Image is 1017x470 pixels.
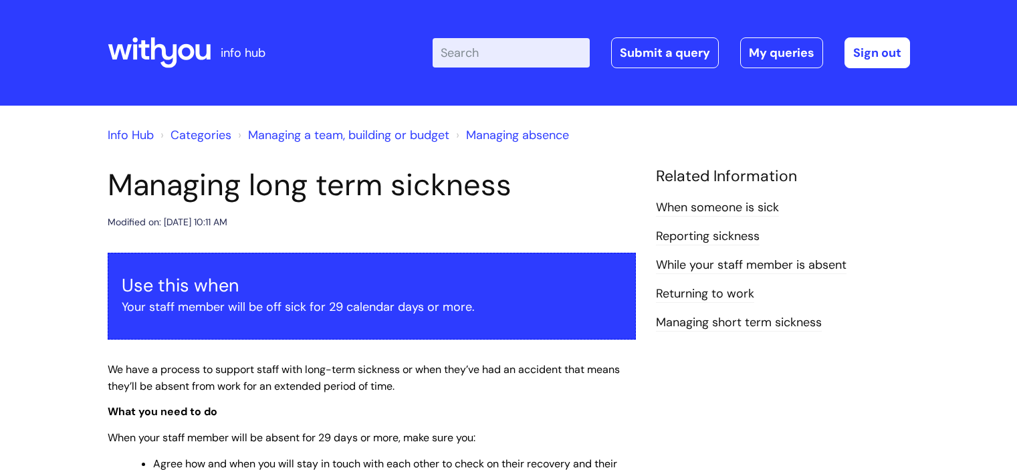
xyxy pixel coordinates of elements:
li: Managing absence [453,124,569,146]
a: Categories [171,127,231,143]
a: Info Hub [108,127,154,143]
li: Solution home [157,124,231,146]
p: info hub [221,42,265,64]
a: Managing absence [466,127,569,143]
h4: Related Information [656,167,910,186]
span: When your staff member will be absent for 29 days or more, make sure you: [108,431,475,445]
a: My queries [740,37,823,68]
a: Submit a query [611,37,719,68]
span: What you need to do [108,404,217,419]
a: Managing a team, building or budget [248,127,449,143]
div: Modified on: [DATE] 10:11 AM [108,214,227,231]
input: Search [433,38,590,68]
div: | - [433,37,910,68]
a: While‌ ‌your‌ ‌staff‌ ‌member‌ ‌is‌ ‌absent‌ [656,257,846,274]
h3: Use this when [122,275,622,296]
a: When someone is sick [656,199,779,217]
a: Returning to work [656,285,754,303]
a: Sign out [844,37,910,68]
span: We have a process to support staff with long-term sickness or when they’ve had an accident that m... [108,362,620,393]
a: Managing short term sickness [656,314,822,332]
h1: Managing long term sickness [108,167,636,203]
p: Your staff member will be off sick for 29 calendar days or more. [122,296,622,318]
a: Reporting sickness [656,228,760,245]
li: Managing a team, building or budget [235,124,449,146]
